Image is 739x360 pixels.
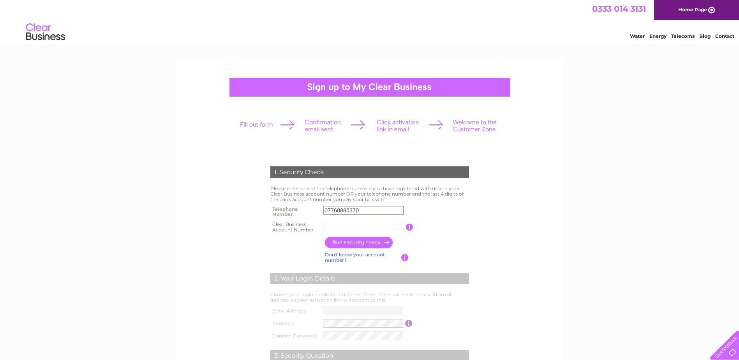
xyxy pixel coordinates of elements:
[270,273,469,284] div: 2. Your Login Details
[401,254,409,261] input: Information
[268,204,321,219] th: Telephone Number
[405,320,413,327] input: Information
[268,330,321,342] th: Confirm Password
[592,4,646,14] a: 0333 014 3131
[268,305,321,317] th: Email Address
[268,184,471,204] td: Please enter one of the telephone numbers you have registered with us and your Clear Business acc...
[671,33,695,39] a: Telecoms
[268,290,471,305] td: Choose your login details for Customer Zone. The email must be a valid email address, as your act...
[268,317,321,330] th: Password
[186,4,554,38] div: Clear Business is a trading name of Verastar Limited (registered in [GEOGRAPHIC_DATA] No. 3667643...
[26,20,65,44] img: logo.png
[268,219,321,235] th: Clear Business Account Number
[270,166,469,178] div: 1. Security Check
[649,33,667,39] a: Energy
[406,224,413,231] input: Information
[699,33,711,39] a: Blog
[715,33,734,39] a: Contact
[630,33,645,39] a: Water
[325,252,385,263] a: Don't know your account number?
